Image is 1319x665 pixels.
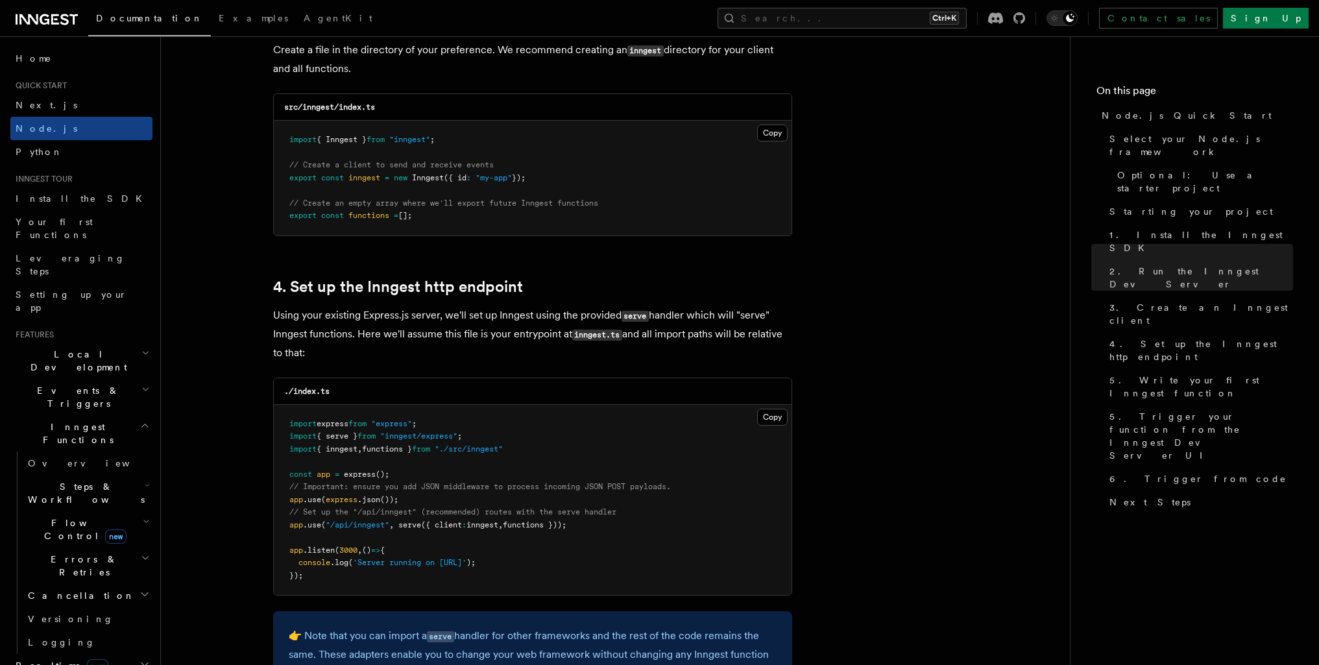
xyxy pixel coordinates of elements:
[357,546,362,555] span: ,
[1104,200,1293,223] a: Starting your project
[321,173,344,182] span: const
[273,278,523,296] a: 4. Set up the Inngest http endpoint
[757,125,788,141] button: Copy
[10,247,152,283] a: Leveraging Steps
[1117,169,1293,195] span: Optional: Use a starter project
[10,187,152,210] a: Install the SDK
[326,495,357,504] span: express
[23,589,135,602] span: Cancellation
[1109,472,1287,485] span: 6. Trigger from code
[427,631,454,642] code: serve
[718,8,967,29] button: Search...Ctrl+K
[23,553,141,579] span: Errors & Retries
[335,470,339,479] span: =
[330,558,348,567] span: .log
[23,548,152,584] button: Errors & Retries
[16,217,93,240] span: Your first Functions
[1109,337,1293,363] span: 4. Set up the Inngest http endpoint
[289,211,317,220] span: export
[23,631,152,654] a: Logging
[357,431,376,441] span: from
[348,173,380,182] span: inngest
[380,431,457,441] span: "inngest/express"
[380,495,398,504] span: ());
[10,343,152,379] button: Local Development
[273,306,792,362] p: Using your existing Express.js server, we'll set up Inngest using the provided handler which will...
[105,529,127,544] span: new
[289,419,317,428] span: import
[289,431,317,441] span: import
[317,444,357,453] span: { inngest
[289,495,303,504] span: app
[1109,301,1293,327] span: 3. Create an Inngest client
[10,415,152,452] button: Inngest Functions
[23,584,152,607] button: Cancellation
[344,470,376,479] span: express
[412,173,444,182] span: Inngest
[284,387,330,396] code: ./index.ts
[1104,260,1293,296] a: 2. Run the Inngest Dev Server
[23,480,145,506] span: Steps & Workflows
[88,4,211,36] a: Documentation
[321,211,344,220] span: const
[1223,8,1309,29] a: Sign Up
[362,444,412,453] span: functions }
[23,607,152,631] a: Versioning
[389,520,394,529] span: ,
[512,173,526,182] span: });
[10,210,152,247] a: Your first Functions
[16,52,52,65] span: Home
[498,520,503,529] span: ,
[289,160,494,169] span: // Create a client to send and receive events
[10,80,67,91] span: Quick start
[335,546,339,555] span: (
[10,452,152,654] div: Inngest Functions
[398,211,412,220] span: [];
[430,135,435,144] span: ;
[289,482,671,491] span: // Important: ensure you add JSON middleware to process incoming JSON POST payloads.
[317,135,367,144] span: { Inngest }
[1112,163,1293,200] a: Optional: Use a starter project
[23,452,152,475] a: Overview
[16,100,77,110] span: Next.js
[1096,104,1293,127] a: Node.js Quick Start
[211,4,296,35] a: Examples
[357,444,362,453] span: ,
[466,558,476,567] span: );
[1099,8,1218,29] a: Contact sales
[16,253,125,276] span: Leveraging Steps
[10,348,141,374] span: Local Development
[444,173,466,182] span: ({ id
[389,135,430,144] span: "inngest"
[353,558,466,567] span: 'Server running on [URL]'
[1109,132,1293,158] span: Select your Node.js framework
[28,637,95,647] span: Logging
[16,123,77,134] span: Node.js
[380,546,385,555] span: {
[289,520,303,529] span: app
[321,520,326,529] span: (
[572,330,622,341] code: inngest.ts
[362,546,371,555] span: ()
[23,475,152,511] button: Steps & Workflows
[317,419,348,428] span: express
[503,520,566,529] span: functions }));
[289,507,616,516] span: // Set up the "/api/inngest" (recommended) routes with the serve handler
[1104,405,1293,467] a: 5. Trigger your function from the Inngest Dev Server UI
[1104,332,1293,369] a: 4. Set up the Inngest http endpoint
[1104,490,1293,514] a: Next Steps
[23,516,143,542] span: Flow Control
[462,520,466,529] span: :
[317,470,330,479] span: app
[348,211,389,220] span: functions
[1104,296,1293,332] a: 3. Create an Inngest client
[466,520,498,529] span: inngest
[289,546,303,555] span: app
[303,546,335,555] span: .listen
[303,520,321,529] span: .use
[1109,410,1293,462] span: 5. Trigger your function from the Inngest Dev Server UI
[23,511,152,548] button: Flow Controlnew
[10,283,152,319] a: Setting up your app
[371,546,380,555] span: =>
[10,117,152,140] a: Node.js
